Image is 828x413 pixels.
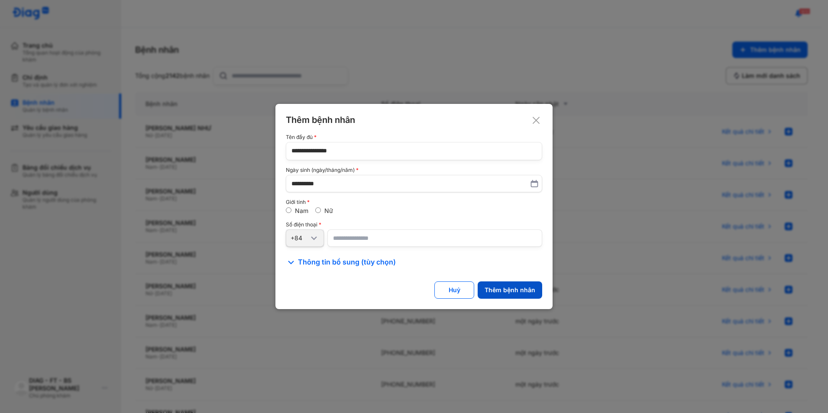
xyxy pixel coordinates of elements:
div: Giới tính [286,199,542,205]
div: Thêm bệnh nhân [286,114,542,126]
label: Nữ [324,207,333,214]
div: +84 [291,234,309,242]
label: Nam [295,207,308,214]
button: Huỷ [434,281,474,299]
span: Thông tin bổ sung (tùy chọn) [298,257,396,268]
div: Tên đầy đủ [286,134,542,140]
div: Thêm bệnh nhân [485,286,535,294]
div: Số điện thoại [286,222,542,228]
div: Ngày sinh (ngày/tháng/năm) [286,167,542,173]
button: Thêm bệnh nhân [478,281,542,299]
